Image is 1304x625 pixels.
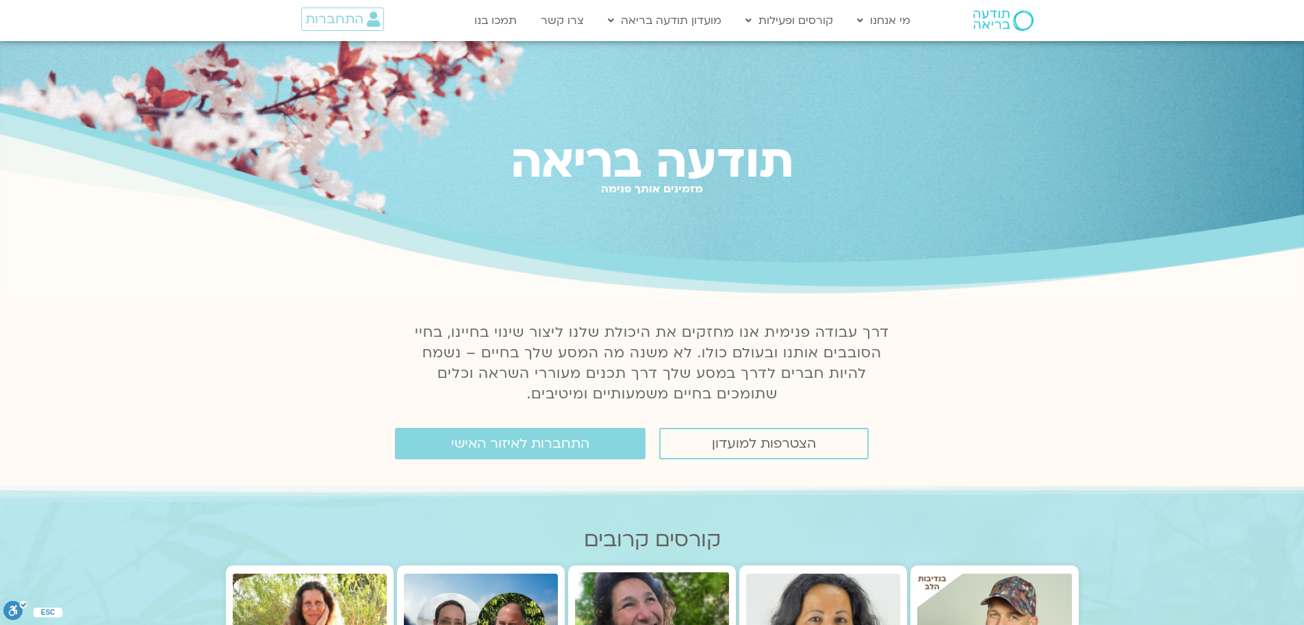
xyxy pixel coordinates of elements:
[468,8,524,34] a: תמכו בנו
[305,12,363,27] span: התחברות
[712,436,816,451] span: הצטרפות למועדון
[534,8,591,34] a: צרו קשר
[739,8,840,34] a: קורסים ופעילות
[659,428,869,459] a: הצטרפות למועדון
[850,8,917,34] a: מי אנחנו
[407,322,897,405] p: דרך עבודה פנימית אנו מחזקים את היכולת שלנו ליצור שינוי בחיינו, בחיי הסובבים אותנו ובעולם כולו. לא...
[973,10,1034,31] img: תודעה בריאה
[226,528,1079,552] h2: קורסים קרובים
[451,436,589,451] span: התחברות לאיזור האישי
[301,8,384,31] a: התחברות
[395,428,645,459] a: התחברות לאיזור האישי
[601,8,728,34] a: מועדון תודעה בריאה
